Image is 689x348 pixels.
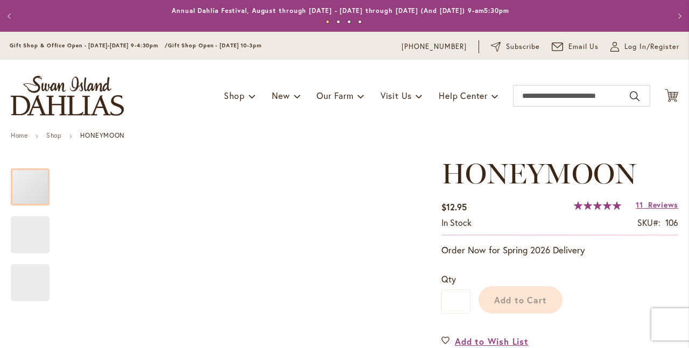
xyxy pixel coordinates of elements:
span: Shop [224,90,245,101]
span: HONEYMOON [441,157,636,190]
span: Subscribe [506,41,540,52]
div: 106 [665,217,678,229]
strong: SKU [637,217,660,228]
span: Visit Us [381,90,412,101]
div: Availability [441,217,472,229]
button: 2 of 4 [336,20,340,24]
button: 3 of 4 [347,20,351,24]
button: 1 of 4 [326,20,329,24]
button: 4 of 4 [358,20,362,24]
a: Shop [46,131,61,139]
button: Next [667,5,689,27]
span: New [272,90,290,101]
a: Subscribe [491,41,540,52]
strong: HONEYMOON [80,131,124,139]
div: 100% [574,201,621,210]
div: Honeymoon [11,205,60,253]
a: store logo [11,76,124,116]
span: Reviews [648,200,678,210]
div: Honeymoon [11,253,50,301]
span: In stock [441,217,472,228]
a: 11 Reviews [636,200,678,210]
span: Help Center [439,90,488,101]
span: Our Farm [317,90,353,101]
p: Order Now for Spring 2026 Delivery [441,244,678,257]
span: Qty [441,273,456,285]
a: Add to Wish List [441,335,529,347]
span: Email Us [568,41,599,52]
span: 11 [636,200,643,210]
div: Honeymoon [11,158,60,205]
span: Gift Shop & Office Open - [DATE]-[DATE] 9-4:30pm / [10,42,168,49]
a: Annual Dahlia Festival, August through [DATE] - [DATE] through [DATE] (And [DATE]) 9-am5:30pm [172,6,509,15]
a: Log In/Register [610,41,679,52]
iframe: Launch Accessibility Center [8,310,38,340]
a: [PHONE_NUMBER] [402,41,467,52]
span: $12.95 [441,201,467,212]
a: Email Us [552,41,599,52]
a: Home [11,131,27,139]
span: Gift Shop Open - [DATE] 10-3pm [168,42,262,49]
span: Log In/Register [624,41,679,52]
span: Add to Wish List [455,335,529,347]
